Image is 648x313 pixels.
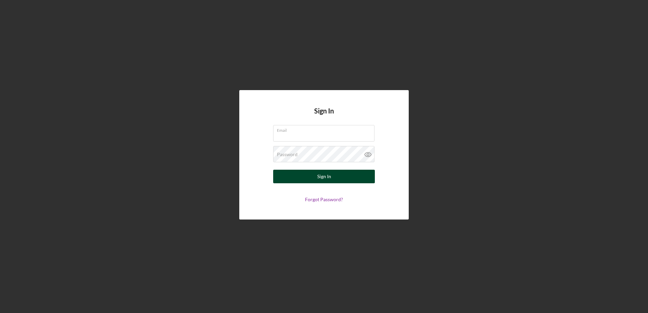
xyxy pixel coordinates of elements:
a: Forgot Password? [305,196,343,202]
h4: Sign In [314,107,334,125]
label: Password [277,152,298,157]
button: Sign In [273,170,375,183]
div: Sign In [317,170,331,183]
label: Email [277,125,374,133]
